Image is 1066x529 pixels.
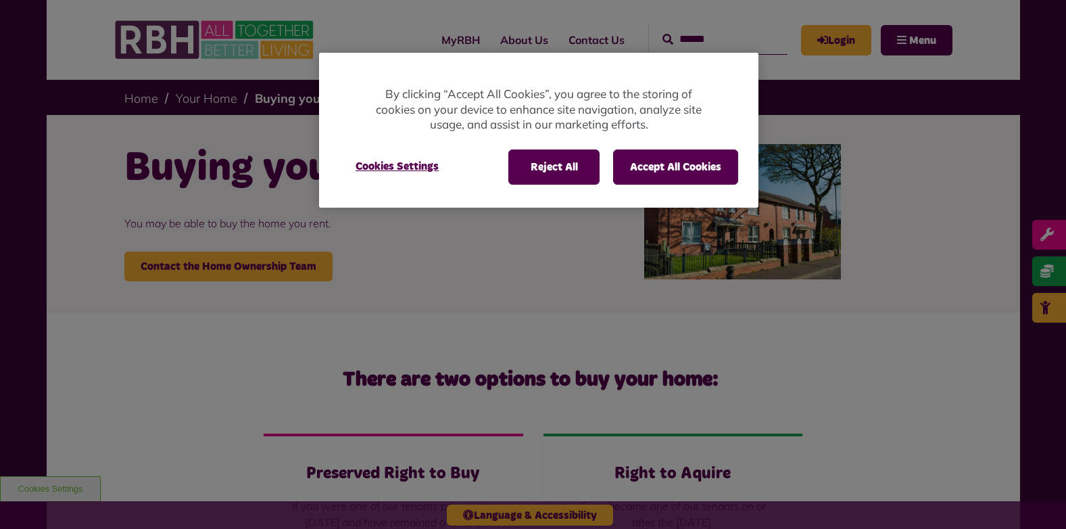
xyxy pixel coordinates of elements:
button: Accept All Cookies [613,149,738,185]
div: Cookie banner [319,53,758,208]
div: Privacy [319,53,758,208]
p: By clicking “Accept All Cookies”, you agree to the storing of cookies on your device to enhance s... [373,87,704,133]
button: Reject All [508,149,600,185]
button: Cookies Settings [339,149,455,183]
